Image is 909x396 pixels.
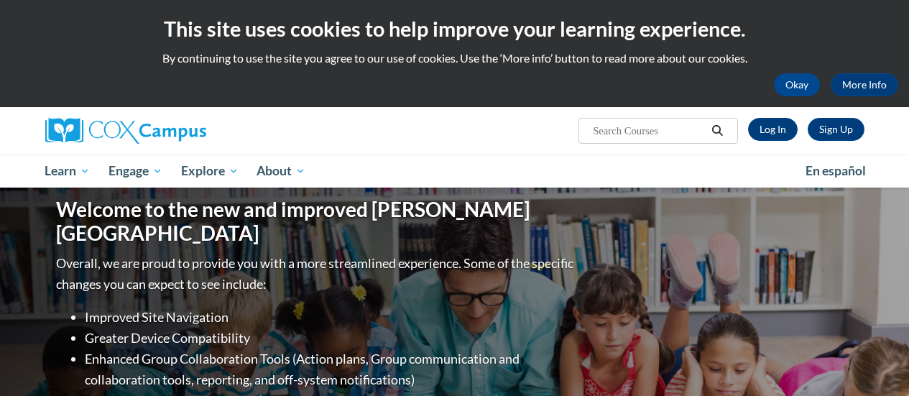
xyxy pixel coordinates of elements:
p: Overall, we are proud to provide you with a more streamlined experience. Some of the specific cha... [56,253,577,295]
a: Learn [36,155,100,188]
button: Search [706,122,728,139]
h2: This site uses cookies to help improve your learning experience. [11,14,898,43]
img: Cox Campus [45,118,206,144]
li: Improved Site Navigation [85,307,577,328]
p: By continuing to use the site you agree to our use of cookies. Use the ‘More info’ button to read... [11,50,898,66]
span: Engage [109,162,162,180]
a: Register [808,118,864,141]
li: Greater Device Compatibility [85,328,577,349]
div: Main menu [34,155,875,188]
span: About [257,162,305,180]
button: Okay [774,73,820,96]
span: En español [806,163,866,178]
span: Learn [45,162,90,180]
a: Cox Campus [45,118,304,144]
a: Explore [172,155,248,188]
h1: Welcome to the new and improved [PERSON_NAME][GEOGRAPHIC_DATA] [56,198,577,246]
li: Enhanced Group Collaboration Tools (Action plans, Group communication and collaboration tools, re... [85,349,577,390]
span: Explore [181,162,239,180]
a: En español [796,156,875,186]
a: More Info [831,73,898,96]
input: Search Courses [591,122,706,139]
a: Engage [99,155,172,188]
iframe: Button to launch messaging window [852,339,898,385]
a: About [247,155,315,188]
a: Log In [748,118,798,141]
